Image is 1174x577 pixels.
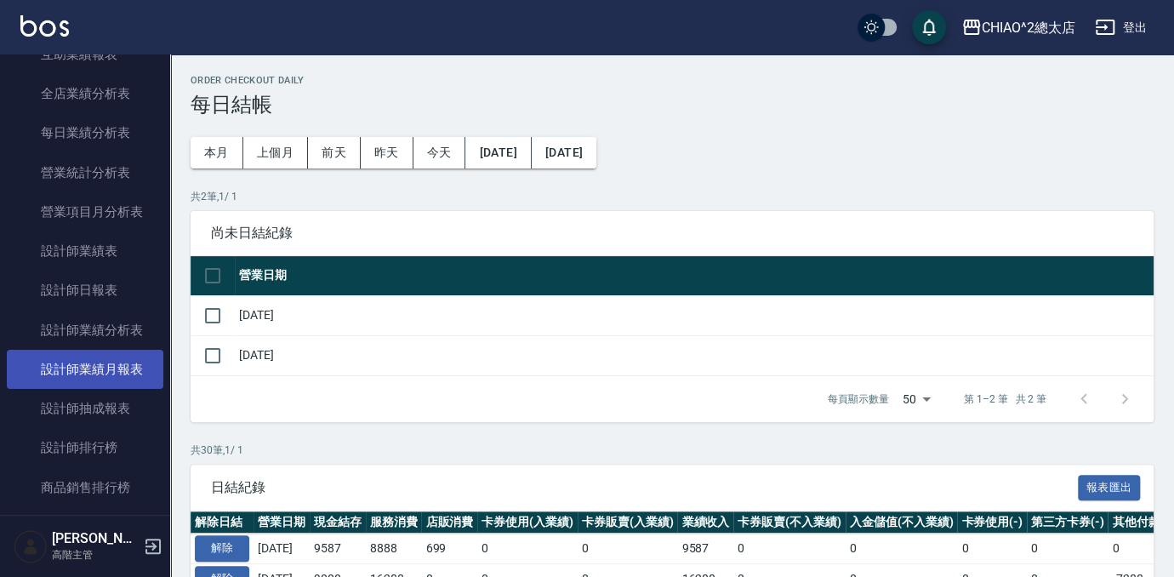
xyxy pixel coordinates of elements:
button: 今天 [413,137,466,169]
a: 全店業績分析表 [7,74,163,113]
span: 日結紀錄 [211,479,1078,496]
a: 每日業績分析表 [7,113,163,152]
h3: 每日結帳 [191,93,1154,117]
th: 營業日期 [235,256,1154,296]
td: 0 [477,534,578,564]
th: 解除日結 [191,511,254,534]
a: 報表匯出 [1078,478,1141,494]
th: 卡券使用(-) [957,511,1027,534]
button: save [912,10,946,44]
td: 0 [957,534,1027,564]
div: CHIAO^2總太店 [982,17,1075,38]
div: 50 [896,376,937,422]
th: 營業日期 [254,511,310,534]
td: 699 [421,534,477,564]
a: 設計師排行榜 [7,428,163,467]
td: 8888 [366,534,422,564]
p: 第 1–2 筆 共 2 筆 [964,391,1046,407]
a: 互助業績報表 [7,35,163,74]
h5: [PERSON_NAME] [52,530,139,547]
th: 現金結存 [310,511,366,534]
a: 設計師業績表 [7,231,163,271]
img: Logo [20,15,69,37]
a: 營業統計分析表 [7,153,163,192]
th: 業績收入 [677,511,733,534]
td: 0 [1027,534,1108,564]
td: 9587 [677,534,733,564]
td: 0 [846,534,958,564]
a: 設計師抽成報表 [7,389,163,428]
a: 商品消耗明細 [7,507,163,546]
img: Person [14,529,48,563]
p: 共 30 筆, 1 / 1 [191,443,1154,458]
th: 卡券販賣(入業績) [578,511,678,534]
p: 高階主管 [52,547,139,563]
a: 商品銷售排行榜 [7,468,163,507]
a: 設計師業績分析表 [7,311,163,350]
button: 本月 [191,137,243,169]
button: [DATE] [532,137,596,169]
p: 共 2 筆, 1 / 1 [191,189,1154,204]
a: 營業項目月分析表 [7,192,163,231]
td: 0 [733,534,846,564]
th: 店販消費 [421,511,477,534]
span: 尚未日結紀錄 [211,225,1133,242]
a: 設計師日報表 [7,271,163,310]
th: 第三方卡券(-) [1027,511,1108,534]
p: 每頁顯示數量 [828,391,889,407]
td: 0 [578,534,678,564]
th: 服務消費 [366,511,422,534]
button: 前天 [308,137,361,169]
button: 上個月 [243,137,308,169]
th: 入金儲值(不入業績) [846,511,958,534]
a: 設計師業績月報表 [7,350,163,389]
button: [DATE] [465,137,531,169]
th: 卡券使用(入業績) [477,511,578,534]
button: 解除 [195,535,249,562]
button: 昨天 [361,137,413,169]
th: 卡券販賣(不入業績) [733,511,846,534]
button: 登出 [1088,12,1154,43]
button: CHIAO^2總太店 [955,10,1082,45]
td: 9587 [310,534,366,564]
td: [DATE] [254,534,310,564]
td: [DATE] [235,335,1154,375]
button: 報表匯出 [1078,475,1141,501]
td: [DATE] [235,295,1154,335]
h2: Order checkout daily [191,75,1154,86]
